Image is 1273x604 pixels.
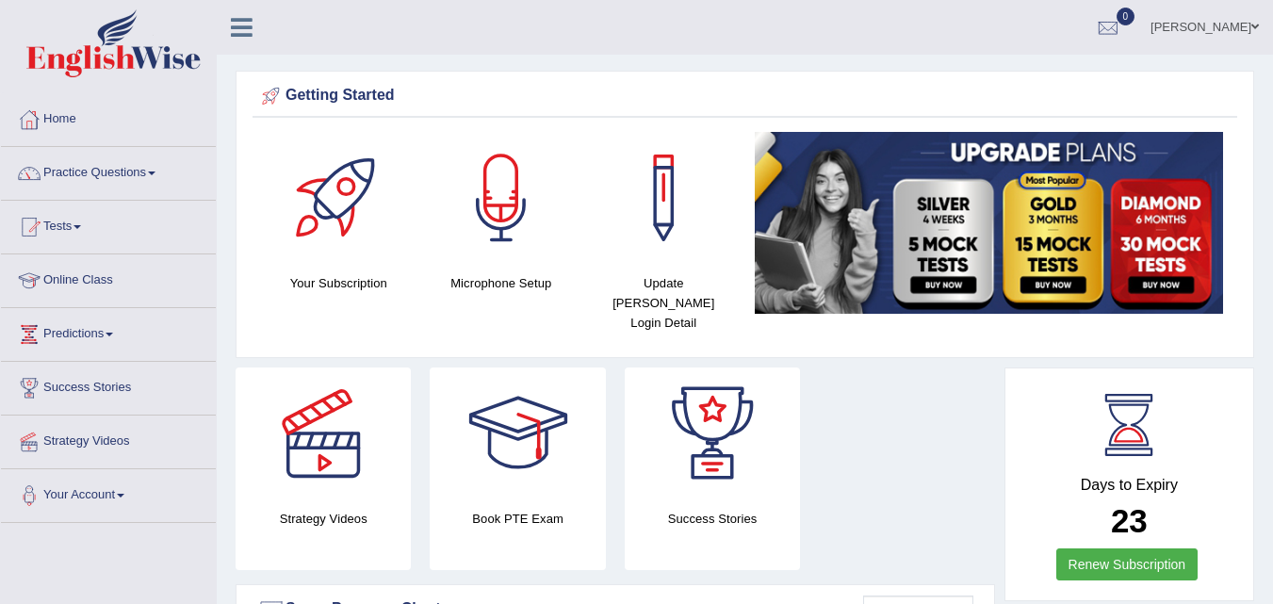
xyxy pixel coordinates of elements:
h4: Your Subscription [267,273,411,293]
span: 0 [1117,8,1135,25]
h4: Microphone Setup [430,273,574,293]
div: Getting Started [257,82,1232,110]
a: Practice Questions [1,147,216,194]
a: Tests [1,201,216,248]
h4: Update [PERSON_NAME] Login Detail [592,273,736,333]
h4: Book PTE Exam [430,509,605,529]
a: Renew Subscription [1056,548,1199,580]
a: Predictions [1,308,216,355]
a: Strategy Videos [1,416,216,463]
h4: Days to Expiry [1026,477,1232,494]
a: Your Account [1,469,216,516]
h4: Strategy Videos [236,509,411,529]
b: 23 [1111,502,1148,539]
img: small5.jpg [755,132,1224,314]
a: Success Stories [1,362,216,409]
a: Online Class [1,254,216,302]
a: Home [1,93,216,140]
h4: Success Stories [625,509,800,529]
